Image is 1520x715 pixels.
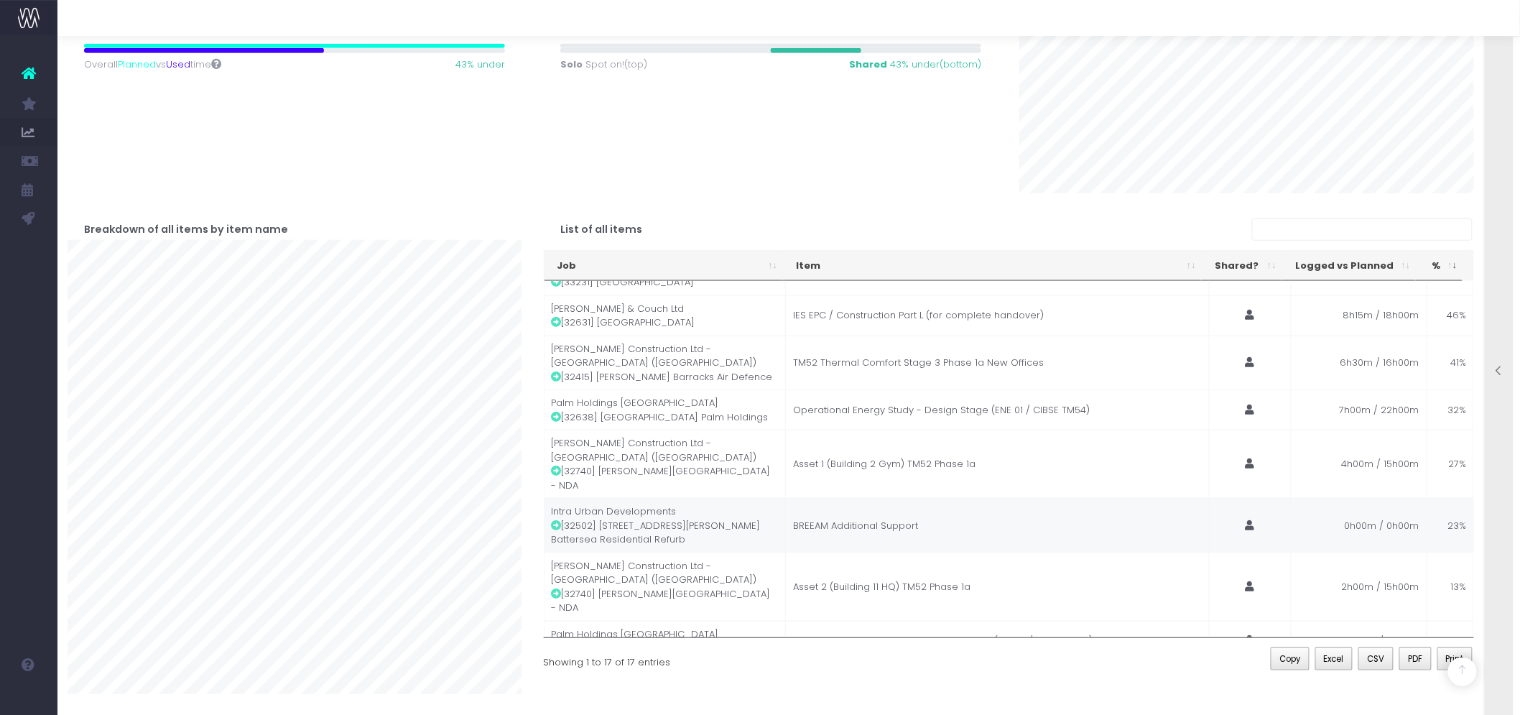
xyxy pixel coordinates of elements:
span: (top) [560,57,647,72]
span: Overall vs time [84,57,221,72]
td: Asset 1 (Building 2 Gym) TM52 Phase 1a [786,430,1210,498]
button: Print [1437,647,1473,670]
span: Print [1446,652,1464,665]
span: 13% [1450,580,1466,594]
span: Planned [118,57,156,72]
div: Showing 1 to 17 of 17 entries [544,647,671,670]
span: [32415] [PERSON_NAME] Barracks Air Defence [552,370,773,384]
span: 6h30m / 16h00m [1340,356,1419,370]
span: 0h00m / 0h00m [1345,519,1419,533]
span: PDF [1408,652,1422,665]
span: CSV [1368,652,1385,665]
span: (bottom) [849,57,981,72]
th: Job: activate to sort column ascending [544,251,783,281]
button: CSV [1358,647,1394,670]
strong: Solo [560,57,583,71]
span: [33231] [GEOGRAPHIC_DATA] [552,275,695,290]
span: [PERSON_NAME] Construction Ltd - [GEOGRAPHIC_DATA] ([GEOGRAPHIC_DATA]) [552,342,779,370]
span: 0h00m / 0h00m [1345,634,1419,648]
span: Excel [1324,652,1344,665]
span: [PERSON_NAME] Construction Ltd - [GEOGRAPHIC_DATA] ([GEOGRAPHIC_DATA]) [552,436,779,464]
strong: Shared [849,57,887,71]
span: 8h15m / 18h00m [1343,308,1419,323]
span: 27% [1448,457,1466,471]
span: [PERSON_NAME] & Couch Ltd [552,302,685,316]
span: Palm Holdings [GEOGRAPHIC_DATA] [552,396,719,410]
span: Copy [1279,652,1300,665]
span: [32740] [PERSON_NAME][GEOGRAPHIC_DATA] - NDA [552,464,779,492]
td: BREEAM Additional Support [786,498,1210,553]
span: 43% under [455,57,505,72]
span: [PERSON_NAME] Construction Ltd - [GEOGRAPHIC_DATA] ([GEOGRAPHIC_DATA]) [552,559,779,587]
th: %: activate to sort column ascending [1416,251,1463,281]
button: Excel [1315,647,1353,670]
span: 46% [1447,308,1466,323]
td: Operational Energy Study - At Completion (ENE 01 / CIBSE TM54) [786,621,1210,661]
td: Asset 2 (Building 11 HQ) TM52 Phase 1a [786,553,1210,621]
span: 32% [1447,403,1466,418]
span: [32502] [STREET_ADDRESS][PERSON_NAME] Battersea Residential Refurb [552,519,779,547]
span: 7h00m / 22h00m [1340,403,1419,418]
td: TM52 Thermal Comfort Stage 3 Phase 1a New Offices [786,336,1210,390]
span: 4h00m / 15h00m [1342,457,1419,471]
button: PDF [1399,647,1432,670]
h4: List of all items [560,223,642,236]
td: Operational Energy Study - Design Stage (ENE 01 / CIBSE TM54) [786,389,1210,430]
span: [32638] [GEOGRAPHIC_DATA] Palm Holdings [552,410,769,425]
span: Used [166,57,190,72]
span: 41% [1450,356,1466,370]
button: Copy [1271,647,1310,670]
th: Logged vs Planned: activate to sort column ascending [1282,251,1417,281]
span: Palm Holdings [GEOGRAPHIC_DATA] [552,627,719,642]
span: [32631] [GEOGRAPHIC_DATA] [552,315,695,330]
span: 13% [1450,634,1466,648]
span: Spot on! [585,57,624,72]
th: Shared?: activate to sort column ascending [1202,251,1282,281]
span: [32740] [PERSON_NAME][GEOGRAPHIC_DATA] - NDA [552,587,779,615]
span: Intra Urban Developments [552,504,677,519]
span: 23% [1447,519,1466,533]
span: 43% under [890,57,940,72]
span: 2h00m / 15h00m [1342,580,1419,594]
td: IES EPC / Construction Part L (for complete handover) [786,295,1210,336]
h4: Breakdown of all items by item name [84,223,288,236]
img: images/default_profile_image.png [18,686,40,708]
th: Item: activate to sort column ascending [783,251,1202,281]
